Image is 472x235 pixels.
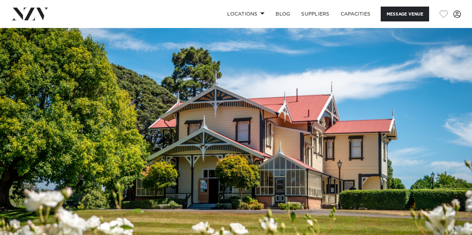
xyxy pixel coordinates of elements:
a: Capacities [335,7,376,21]
a: Locations [222,7,270,21]
a: SUPPLIERS [296,7,335,21]
a: BLOG [270,7,296,21]
img: nzv-logo.png [11,8,49,20]
button: Message Venue [381,7,429,21]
